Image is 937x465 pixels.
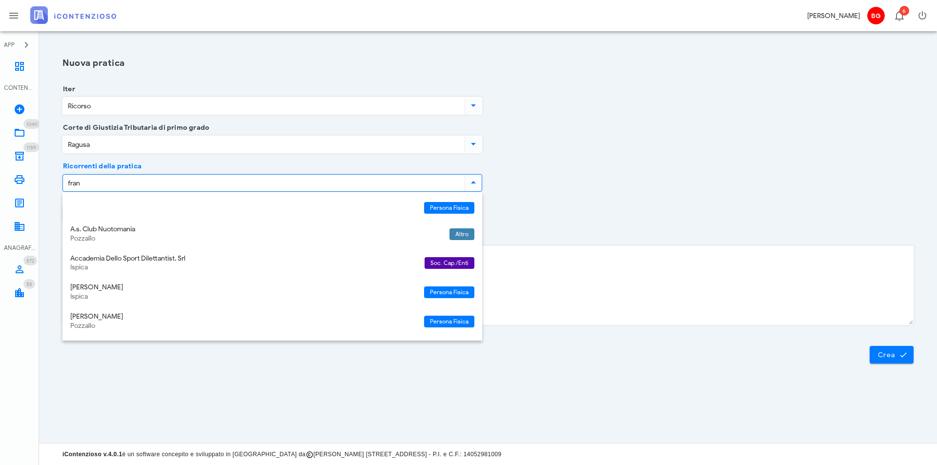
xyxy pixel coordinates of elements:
input: Digita qui per filtrare... [63,175,463,191]
span: 1040 [26,121,37,127]
span: Persona Fisica [430,316,468,327]
h1: Nuova pratica [62,57,914,70]
label: Iter [60,84,75,94]
div: CONTENZIOSO [4,83,35,92]
div: Ispica [70,263,417,272]
div: ANAGRAFICA [4,243,35,252]
span: Persona Fisica [430,286,468,298]
label: Note [60,233,80,243]
button: Crea [870,346,914,364]
span: 55 [26,281,32,287]
span: Distintivo [23,119,40,129]
div: Ispica [70,293,416,301]
span: BG [867,7,885,24]
label: Ricorrenti della pratica [60,162,142,171]
input: Iter [63,98,463,114]
label: Corte di Giustizia Tributaria di primo grado [60,123,209,133]
div: [PERSON_NAME] [70,313,416,321]
span: 1159 [26,144,36,151]
input: Corte di Giustizia Tributaria di primo grado [63,136,463,153]
div: Pozzallo [70,235,442,243]
button: Distintivo [887,4,911,27]
span: Distintivo [23,142,39,152]
strong: iContenzioso v.4.0.1 [62,451,122,458]
span: Persona Fisica [430,202,468,214]
div: A.s. Club Nuotomania [70,225,442,234]
div: [PERSON_NAME] [70,283,416,292]
div: Accademia Dello Sport Dilettantist. Srl [70,255,417,263]
span: Crea [877,350,906,359]
div: [PERSON_NAME] [807,11,860,21]
span: Altro [455,228,468,240]
img: logo-text-2x.png [30,6,116,24]
div: Pozzallo [70,322,416,330]
span: Distintivo [23,256,37,265]
span: 572 [26,258,34,264]
span: Distintivo [899,6,909,16]
span: Soc. Cap./Enti [430,257,468,269]
button: BG [864,4,887,27]
span: Distintivo [23,279,35,289]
